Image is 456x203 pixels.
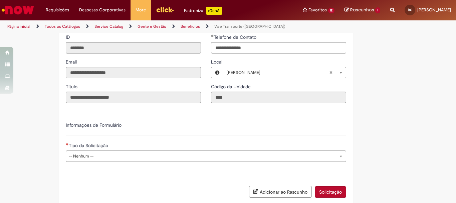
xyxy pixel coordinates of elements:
[181,24,200,29] a: Benefícios
[249,186,312,198] button: Adicionar ao Rascunho
[211,59,224,65] span: Local
[66,84,79,90] span: Somente leitura - Título
[211,42,346,54] input: Telefone de Contato
[5,20,299,33] ul: Trilhas de página
[66,59,78,65] span: Somente leitura - Email
[138,24,166,29] a: Gente e Gestão
[211,92,346,103] input: Código da Unidade
[211,34,214,37] span: Obrigatório Preenchido
[66,42,201,54] input: ID
[375,7,380,13] span: 1
[408,8,412,12] span: RC
[66,92,201,103] input: Título
[184,7,222,15] div: Padroniza
[328,8,335,13] span: 12
[227,67,329,78] span: [PERSON_NAME]
[66,122,122,128] label: Informações de Formulário
[66,34,71,40] label: Somente leitura - ID
[69,151,332,162] span: -- Nenhum --
[211,67,223,78] button: Local, Visualizar este registro Arosuco Aromas
[326,67,336,78] abbr: Limpar campo Local
[46,7,69,13] span: Requisições
[350,7,374,13] span: Rascunhos
[214,34,258,40] span: Telefone de Contato
[66,59,78,65] label: Somente leitura - Email
[345,7,380,13] a: Rascunhos
[223,67,346,78] a: [PERSON_NAME]Limpar campo Local
[69,142,109,148] span: Tipo da Solicitação
[136,7,146,13] span: More
[7,24,30,29] a: Página inicial
[79,7,126,13] span: Despesas Corporativas
[315,186,346,198] button: Solicitação
[211,83,252,90] label: Somente leitura - Código da Unidade
[66,143,69,145] span: Necessários
[308,7,327,13] span: Favoritos
[94,24,123,29] a: Service Catalog
[417,7,451,13] span: [PERSON_NAME]
[211,84,252,90] span: Somente leitura - Código da Unidade
[66,67,201,78] input: Email
[45,24,80,29] a: Todos os Catálogos
[66,83,79,90] label: Somente leitura - Título
[206,7,222,15] p: +GenAi
[156,5,174,15] img: click_logo_yellow_360x200.png
[1,3,35,17] img: ServiceNow
[214,24,285,29] a: Vale Transporte ([GEOGRAPHIC_DATA])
